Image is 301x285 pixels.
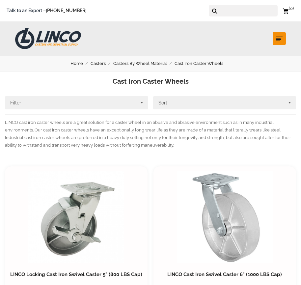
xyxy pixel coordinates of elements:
[15,28,81,49] img: LINCO CASTERS & INDUSTRIAL SUPPLY
[70,60,91,67] a: Home
[113,60,175,67] a: Casters By Wheel Material
[289,6,294,11] span: 0
[7,7,87,14] span: Talk to an Expert –
[91,60,113,67] a: Casters
[46,8,87,13] a: [PHONE_NUMBER]
[283,7,294,15] a: 0
[5,96,148,109] button: Filter
[220,5,278,16] input: Search
[10,77,291,86] h1: Cast Iron Caster Wheels
[175,60,231,67] a: Cast Iron Caster Wheels
[153,96,296,109] button: Sort
[10,271,142,277] a: LINCO Locking Cast Iron Swivel Caster 5" (800 LBS Cap)
[167,271,282,277] a: LINCO Cast Iron Swivel Caster 6" (1000 LBS Cap)
[5,119,296,149] p: LINCO cast iron caster wheels are a great solution for a caster wheel in an abusive and abrasive ...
